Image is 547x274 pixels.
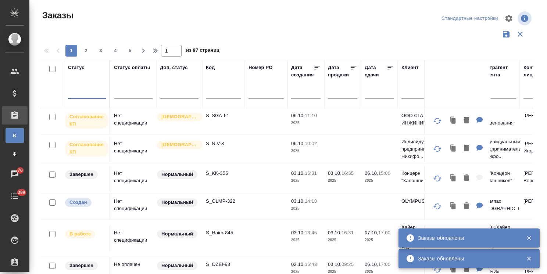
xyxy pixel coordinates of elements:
div: Статус по умолчанию для стандартных заказов [156,170,199,180]
span: 76 [13,167,27,174]
button: 3 [95,45,107,57]
p: Нормальный [161,230,193,238]
p: Нормальный [161,262,193,269]
div: split button [440,13,500,24]
span: 3 [95,47,107,54]
p: 2025 [291,119,321,127]
button: Обновить [429,140,446,158]
p: 16:31 [305,170,317,176]
p: 2025 [291,147,321,155]
p: 03.10, [291,170,305,176]
p: 06.10, [365,262,378,267]
p: S_SGA-I-1 [206,112,241,119]
p: ООО СГА-ИНЖИНИРИНГ [401,112,437,127]
p: 10:02 [305,141,317,146]
div: Код [206,64,215,71]
p: 03.10, [291,198,305,204]
p: 06.10, [291,141,305,146]
p: 03.10, [328,230,342,235]
button: Клонировать [446,171,460,186]
td: Нет спецификации [110,108,156,134]
p: Хайер Электрикал Эпплаенсиз Рус [401,224,437,253]
span: В [9,132,20,139]
p: 17:00 [378,262,390,267]
p: Завершен [69,171,93,178]
div: Дата создания [291,64,314,79]
p: S_NIV-3 [206,140,241,147]
p: Без наименования [481,112,516,127]
p: 2025 [291,205,321,212]
button: Удалить [460,199,473,214]
p: Нормальный [161,171,193,178]
p: Завершен [69,262,93,269]
p: [DEMOGRAPHIC_DATA] [161,113,198,120]
div: Выставляется автоматически для первых 3 заказов нового контактного лица. Особое внимание [156,112,199,122]
p: 2025 [365,177,394,184]
p: 16:35 [342,170,354,176]
button: Удалить [460,141,473,156]
p: Согласование КП [69,113,104,128]
button: Закрыть [521,255,536,262]
div: Заказы обновлены [418,234,515,242]
span: Ф [9,150,20,158]
p: 16:31 [342,230,354,235]
button: 5 [124,45,136,57]
a: 76 [2,165,28,183]
p: 03.10, [328,262,342,267]
p: S_KK-355 [206,170,241,177]
button: Для КМ: Экспресс + скидка на верстку 25% [473,199,487,214]
p: S_OLMP-322 [206,198,241,205]
p: [DEMOGRAPHIC_DATA] [161,141,198,148]
div: Статус [68,64,85,71]
a: Ф [6,147,24,161]
div: Клиент [401,64,418,71]
button: Обновить [429,198,446,215]
p: 11:10 [305,113,317,118]
p: 07.10, [365,230,378,235]
span: 4 [110,47,121,54]
p: Индивидуальный предприниматель Никифо... [481,138,516,160]
div: Статус по умолчанию для стандартных заказов [156,198,199,208]
span: Заказы [40,10,74,21]
button: Для КМ: [473,113,487,128]
button: 2 [80,45,92,57]
div: Номер PO [249,64,272,71]
p: 15:00 [378,170,390,176]
button: Обновить [429,112,446,130]
button: Удалить [460,113,473,128]
p: S_OZBI-93 [206,261,241,268]
div: Выставляет КМ при направлении счета или после выполнения всех работ/сдачи заказа клиенту. Окончат... [64,261,106,271]
span: 399 [13,189,30,196]
p: 13:45 [305,230,317,235]
div: Выставляет КМ при направлении счета или после выполнения всех работ/сдачи заказа клиенту. Окончат... [64,170,106,180]
td: Нет спецификации [110,166,156,192]
a: В [6,128,24,143]
td: Нет спецификации [110,226,156,251]
p: Олимпас [GEOGRAPHIC_DATA] [481,198,516,212]
div: Статус по умолчанию для стандартных заказов [156,261,199,271]
p: 17:00 [378,230,390,235]
p: Индивидуальный предприниматель Никифо... [401,138,437,160]
span: Настроить таблицу [500,10,518,27]
p: 2025 [328,237,357,244]
div: Заказы обновлены [418,255,515,262]
td: Нет спецификации [110,194,156,220]
p: В работе [69,230,91,238]
p: 16:43 [305,262,317,267]
button: Клонировать [446,199,460,214]
p: Концерн "Калашников" [401,170,437,184]
span: Посмотреть информацию [518,11,533,25]
p: АО "Концерн "Калашников" [481,170,516,184]
span: 5 [124,47,136,54]
button: Клонировать [446,141,460,156]
p: 2025 [365,237,394,244]
p: 02.10, [291,262,305,267]
div: Статус по умолчанию для стандартных заказов [156,229,199,239]
div: Выставляется автоматически при создании заказа [64,198,106,208]
span: из 97 страниц [186,46,219,57]
button: Закрыть [521,235,536,241]
a: 399 [2,187,28,205]
button: Сбросить фильтры [513,27,527,41]
p: Создан [69,199,87,206]
p: 09:25 [342,262,354,267]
